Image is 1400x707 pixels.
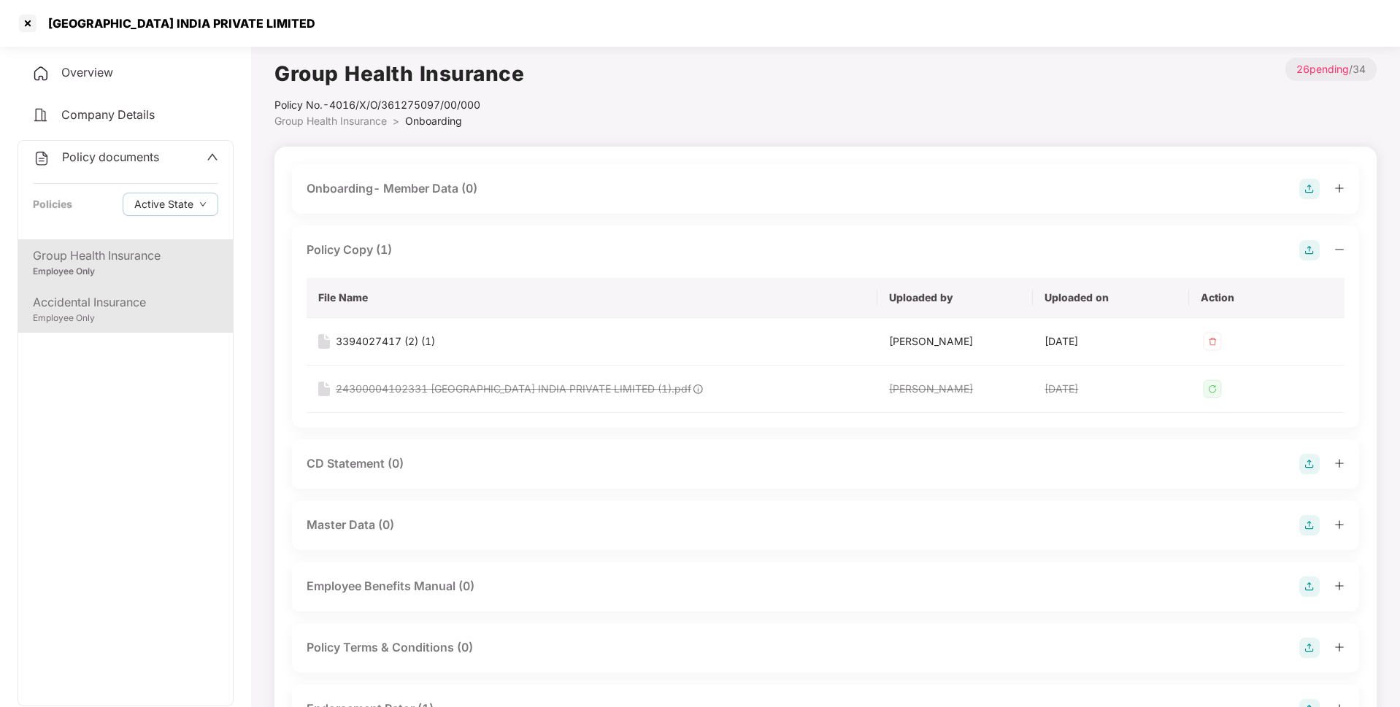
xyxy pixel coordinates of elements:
[1299,240,1320,260] img: svg+xml;base64,PHN2ZyB4bWxucz0iaHR0cDovL3d3dy53My5vcmcvMjAwMC9zdmciIHdpZHRoPSIyOCIgaGVpZ2h0PSIyOC...
[307,241,392,259] div: Policy Copy (1)
[889,381,1021,397] div: [PERSON_NAME]
[33,150,50,167] img: svg+xml;base64,PHN2ZyB4bWxucz0iaHR0cDovL3d3dy53My5vcmcvMjAwMC9zdmciIHdpZHRoPSIyNCIgaGVpZ2h0PSIyNC...
[33,265,218,279] div: Employee Only
[199,201,207,209] span: down
[1334,581,1345,591] span: plus
[1299,179,1320,199] img: svg+xml;base64,PHN2ZyB4bWxucz0iaHR0cDovL3d3dy53My5vcmcvMjAwMC9zdmciIHdpZHRoPSIyOCIgaGVpZ2h0PSIyOC...
[318,382,330,396] img: svg+xml;base64,PHN2ZyB4bWxucz0iaHR0cDovL3d3dy53My5vcmcvMjAwMC9zdmciIHdpZHRoPSIxNiIgaGVpZ2h0PSIyMC...
[1045,333,1177,349] div: [DATE]
[32,107,50,124] img: svg+xml;base64,PHN2ZyB4bWxucz0iaHR0cDovL3d3dy53My5vcmcvMjAwMC9zdmciIHdpZHRoPSIyNCIgaGVpZ2h0PSIyNC...
[307,455,404,473] div: CD Statement (0)
[274,58,524,90] h1: Group Health Insurance
[61,65,113,80] span: Overview
[274,115,387,127] span: Group Health Insurance
[691,382,704,395] img: svg+xml;base64,PHN2ZyB4bWxucz0iaHR0cDovL3d3dy53My5vcmcvMjAwMC9zdmciIHdpZHRoPSIxOCIgaGVpZ2h0PSIxOC...
[307,577,474,595] div: Employee Benefits Manual (0)
[39,16,315,31] div: [GEOGRAPHIC_DATA] INDIA PRIVATE LIMITED
[307,516,394,534] div: Master Data (0)
[1334,519,1345,530] span: plus
[1285,58,1377,81] p: / 34
[33,196,72,212] div: Policies
[1201,377,1224,401] img: svg+xml;base64,PHN2ZyB4bWxucz0iaHR0cDovL3d3dy53My5vcmcvMjAwMC9zdmciIHdpZHRoPSIzMiIgaGVpZ2h0PSIzMi...
[1334,458,1345,468] span: plus
[33,312,218,325] div: Employee Only
[307,638,473,657] div: Policy Terms & Conditions (0)
[1299,576,1320,597] img: svg+xml;base64,PHN2ZyB4bWxucz0iaHR0cDovL3d3dy53My5vcmcvMjAwMC9zdmciIHdpZHRoPSIyOCIgaGVpZ2h0PSIyOC...
[877,278,1033,318] th: Uploaded by
[1334,244,1345,255] span: minus
[1299,515,1320,536] img: svg+xml;base64,PHN2ZyB4bWxucz0iaHR0cDovL3d3dy53My5vcmcvMjAwMC9zdmciIHdpZHRoPSIyOCIgaGVpZ2h0PSIyOC...
[336,333,435,349] div: 3394027417 (2) (1)
[33,293,218,312] div: Accidental Insurance
[1189,278,1345,318] th: Action
[1299,638,1320,658] img: svg+xml;base64,PHN2ZyB4bWxucz0iaHR0cDovL3d3dy53My5vcmcvMjAwMC9zdmciIHdpZHRoPSIyOCIgaGVpZ2h0PSIyOC...
[62,150,159,164] span: Policy documents
[393,115,399,127] span: >
[1334,183,1345,193] span: plus
[307,179,477,198] div: Onboarding- Member Data (0)
[1201,330,1224,353] img: svg+xml;base64,PHN2ZyB4bWxucz0iaHR0cDovL3d3dy53My5vcmcvMjAwMC9zdmciIHdpZHRoPSIzMiIgaGVpZ2h0PSIzMi...
[405,115,462,127] span: Onboarding
[1033,278,1188,318] th: Uploaded on
[33,247,218,265] div: Group Health Insurance
[32,65,50,82] img: svg+xml;base64,PHN2ZyB4bWxucz0iaHR0cDovL3d3dy53My5vcmcvMjAwMC9zdmciIHdpZHRoPSIyNCIgaGVpZ2h0PSIyNC...
[336,381,691,397] div: 24300004102331 [GEOGRAPHIC_DATA] INDIA PRIVATE LIMITED (1).pdf
[1296,63,1349,75] span: 26 pending
[889,333,1021,349] div: [PERSON_NAME]
[123,193,218,216] button: Active Statedown
[134,196,193,212] span: Active State
[61,107,155,122] span: Company Details
[1334,642,1345,652] span: plus
[1045,381,1177,397] div: [DATE]
[1299,454,1320,474] img: svg+xml;base64,PHN2ZyB4bWxucz0iaHR0cDovL3d3dy53My5vcmcvMjAwMC9zdmciIHdpZHRoPSIyOCIgaGVpZ2h0PSIyOC...
[274,97,524,113] div: Policy No.- 4016/X/O/361275097/00/000
[207,151,218,163] span: up
[318,334,330,349] img: svg+xml;base64,PHN2ZyB4bWxucz0iaHR0cDovL3d3dy53My5vcmcvMjAwMC9zdmciIHdpZHRoPSIxNiIgaGVpZ2h0PSIyMC...
[307,278,877,318] th: File Name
